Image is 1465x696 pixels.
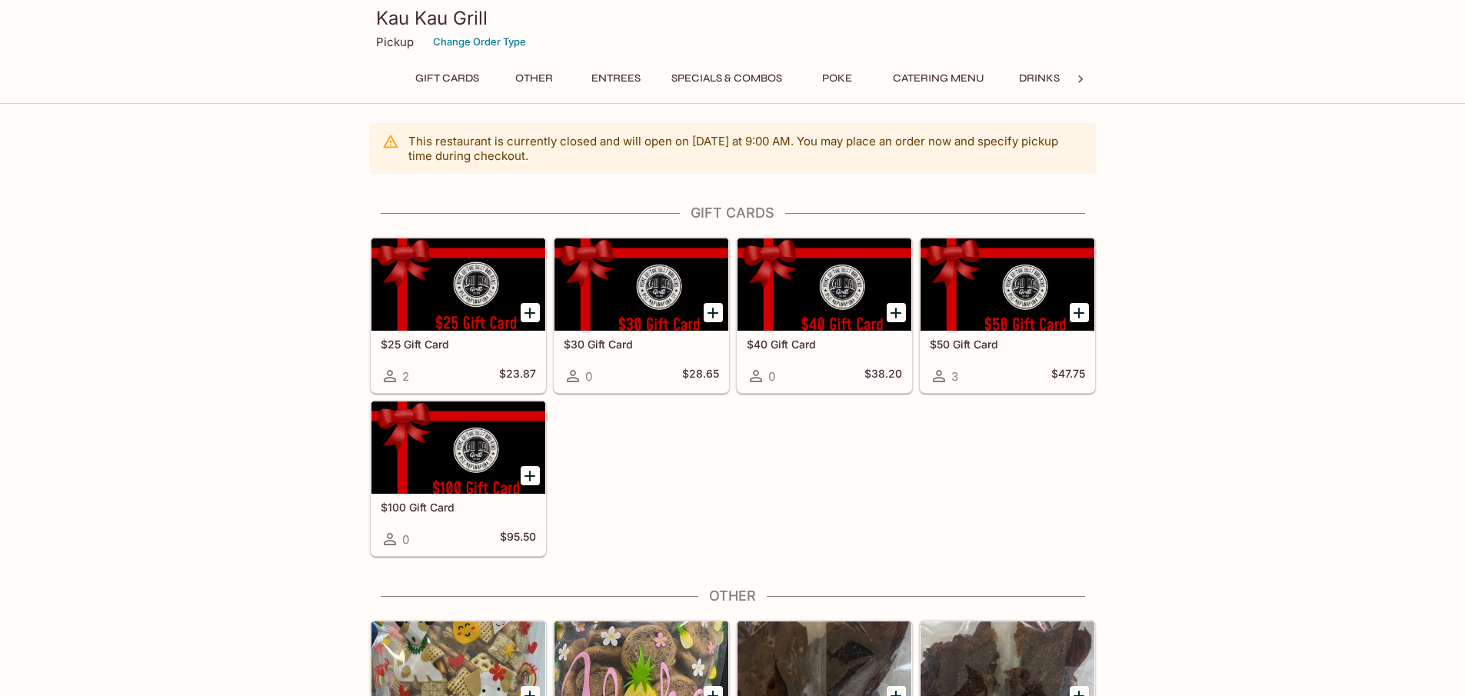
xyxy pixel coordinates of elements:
button: Catering Menu [884,68,993,89]
button: Add $100 Gift Card [521,466,540,485]
span: 2 [402,369,409,384]
h4: Gift Cards [370,205,1096,221]
div: $25 Gift Card [371,238,545,331]
a: $40 Gift Card0$38.20 [737,238,912,393]
h5: $40 Gift Card [747,338,902,351]
button: Poke [803,68,872,89]
span: 0 [585,369,592,384]
h5: $23.87 [499,367,536,385]
button: Add $50 Gift Card [1070,303,1089,322]
button: Drinks [1005,68,1074,89]
h5: $95.50 [500,530,536,548]
p: This restaurant is currently closed and will open on [DATE] at 9:00 AM . You may place an order n... [408,134,1084,163]
h5: $38.20 [864,367,902,385]
div: $100 Gift Card [371,401,545,494]
h3: Kau Kau Grill [376,6,1090,30]
a: $100 Gift Card0$95.50 [371,401,546,556]
span: 0 [768,369,775,384]
a: $30 Gift Card0$28.65 [554,238,729,393]
h5: $50 Gift Card [930,338,1085,351]
button: Add $40 Gift Card [887,303,906,322]
h5: $25 Gift Card [381,338,536,351]
button: Other [500,68,569,89]
h4: Other [370,588,1096,604]
a: $50 Gift Card3$47.75 [920,238,1095,393]
button: Add $25 Gift Card [521,303,540,322]
p: Pickup [376,35,414,49]
h5: $100 Gift Card [381,501,536,514]
button: Change Order Type [426,30,533,54]
button: Specials & Combos [663,68,791,89]
button: Entrees [581,68,651,89]
div: $50 Gift Card [921,238,1094,331]
span: 0 [402,532,409,547]
div: $40 Gift Card [737,238,911,331]
span: 3 [951,369,958,384]
button: Gift Cards [407,68,488,89]
h5: $30 Gift Card [564,338,719,351]
a: $25 Gift Card2$23.87 [371,238,546,393]
h5: $47.75 [1051,367,1085,385]
div: $30 Gift Card [554,238,728,331]
button: Add $30 Gift Card [704,303,723,322]
h5: $28.65 [682,367,719,385]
